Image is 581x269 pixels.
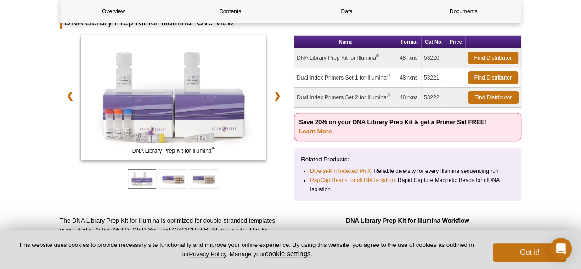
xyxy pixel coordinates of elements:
th: Price [446,36,466,48]
strong: Save 20% on your DNA Library Prep Kit & get a Primer Set FREE! [299,119,486,135]
a: Learn More [299,128,332,135]
p: Related Products: [301,155,514,164]
a: Overview [61,0,167,23]
th: Cat No. [422,36,446,48]
a: Diversi-Phi Indexed PhiX [310,166,371,176]
td: Dual Index Primers Set 2 for Illumina [294,88,397,108]
a: Find Distributor [468,71,518,84]
a: ❯ [267,85,287,106]
a: Contents [177,0,283,23]
td: 48 rxns [397,48,422,68]
a: Privacy Policy [189,251,226,258]
sup: ® [376,53,379,58]
td: 48 rxns [397,88,422,108]
strong: DNA Library Prep Kit for Illumina Workflow [346,217,469,224]
sup: ® [211,146,214,151]
td: 48 rxns [397,68,422,88]
a: RapCap Beads for cfDNA Isolation [310,176,395,185]
td: 53221 [422,68,446,88]
td: Dual Index Primers Set 1 for Illumina [294,68,397,88]
li: : Rapid Capture Magnetic Beads for cfDNA Isolation [310,176,506,194]
span: DNA Library Prep Kit for Illumina [83,146,265,155]
td: 53220 [422,48,446,68]
img: DNA Library Prep Kit for Illumina [81,35,267,160]
sup: ® [386,93,389,98]
button: Got it! [493,243,566,262]
a: DNA Library Prep Kit for Illumina [81,35,267,162]
li: : Reliable diversity for every Illumina sequencing run [310,166,506,176]
a: Find Distributor [468,52,518,64]
th: Format [397,36,422,48]
th: Name [294,36,397,48]
div: Open Intercom Messenger [550,238,572,260]
a: Documents [411,0,517,23]
a: Find Distributor [468,91,519,104]
a: Data [294,0,400,23]
sup: ® [386,73,389,78]
a: ❮ [60,85,80,106]
p: This website uses cookies to provide necessary site functionality and improve your online experie... [15,241,478,258]
td: 53222 [422,88,446,108]
button: cookie settings [265,250,310,258]
td: DNA Library Prep Kit for Illumina [294,48,397,68]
